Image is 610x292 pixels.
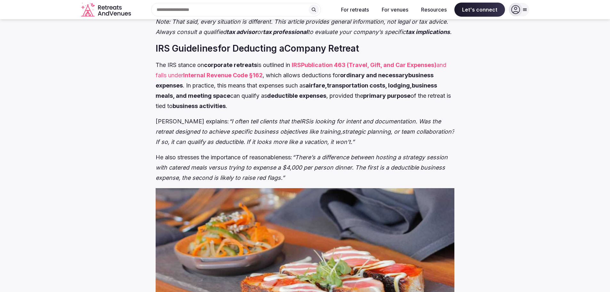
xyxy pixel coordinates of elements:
[156,118,441,135] em: is looking for intent and documentation. Was the retreat designed to achieve specific business ob...
[308,29,406,35] em: to evaluate your company’s specific
[173,103,226,109] strong: business activities
[226,29,257,35] em: tax advisor
[377,3,413,17] button: For venues
[173,92,230,99] strong: , and meeting space
[300,118,309,125] em: IRS
[363,92,411,99] strong: primary purpose
[156,43,218,54] strong: IRS Guidelines
[284,43,359,54] strong: Company Retreat
[263,29,308,35] em: tax professional
[305,82,325,89] strong: airfare
[204,62,257,68] strong: corporate retreats
[156,62,446,79] a: IRSPublication 463 (Travel, Gift, and Car Expenses)and falls underInternal Revenue Code §162
[156,116,454,147] p: [PERSON_NAME] explains:
[336,3,374,17] button: For retreats
[340,72,408,79] strong: ordinary and necessary
[81,3,132,17] svg: Retreats and Venues company logo
[327,82,385,89] strong: transportation costs
[450,29,451,35] em: .
[342,128,391,135] em: strategic planning
[416,3,452,17] button: Resources
[325,82,327,89] strong: ,
[156,82,437,99] strong: business meals
[257,29,263,35] em: or
[229,118,300,125] em: “I often tell clients that the
[454,3,505,17] span: Let's connect
[156,60,454,111] p: The IRS stance on is outlined in , which allows deductions for . In practice, this means that exp...
[385,82,412,89] strong: , lodging,
[81,3,132,17] a: Visit the homepage
[156,152,454,183] p: He also stresses the importance of reasonableness:
[156,128,454,145] em: , or team collaboration? If so, it can qualify as deductible. If it looks more like a vacation, i...
[156,18,448,35] em: Note: That said, every situation is different. This article provides general information, not leg...
[292,62,301,68] strong: IRS
[218,43,284,54] strong: for Deducting a
[156,72,434,89] strong: business expenses
[406,29,450,35] em: tax implications
[301,62,436,68] strong: Publication 463 (Travel, Gift, and Car Expenses)
[156,154,448,181] em: “There’s a difference between hosting a strategy session with catered meals versus trying to expe...
[183,72,263,79] strong: Internal Revenue Code §162
[267,92,326,99] strong: deductible expenses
